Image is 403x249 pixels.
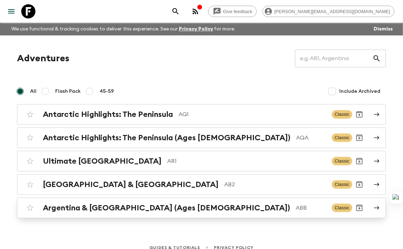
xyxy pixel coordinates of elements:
button: Archive [352,201,367,215]
span: Include Archived [339,88,380,95]
span: Classic [332,157,352,165]
button: Archive [352,107,367,121]
a: Argentina & [GEOGRAPHIC_DATA] (Ages [DEMOGRAPHIC_DATA])ABBClassicArchive [17,198,386,218]
span: 45-59 [100,88,114,95]
p: AQ1 [178,110,326,119]
p: AQA [296,134,326,142]
a: Antarctic Highlights: The PeninsulaAQ1ClassicArchive [17,104,386,125]
a: Privacy Policy [179,27,213,32]
h1: Adventures [17,51,69,66]
button: Dismiss [372,24,395,34]
p: AR1 [167,157,326,165]
button: Archive [352,154,367,168]
p: ABB [296,204,326,212]
a: Antarctic Highlights: The Peninsula (Ages [DEMOGRAPHIC_DATA])AQAClassicArchive [17,128,386,148]
button: search adventures [169,4,183,18]
button: menu [4,4,18,18]
span: Flash Pack [55,88,81,95]
span: Classic [332,134,352,142]
button: Archive [352,131,367,145]
h2: Ultimate [GEOGRAPHIC_DATA] [43,157,161,166]
button: Archive [352,177,367,192]
span: Classic [332,180,352,189]
h2: Antarctic Highlights: The Peninsula [43,110,173,119]
span: Give feedback [219,9,256,14]
p: We use functional & tracking cookies to deliver this experience. See our for more. [8,23,238,35]
h2: Antarctic Highlights: The Peninsula (Ages [DEMOGRAPHIC_DATA]) [43,133,290,142]
span: Classic [332,110,352,119]
span: [PERSON_NAME][EMAIL_ADDRESS][DOMAIN_NAME] [271,9,394,14]
a: Give feedback [208,6,257,17]
p: AB2 [224,180,326,189]
h2: Argentina & [GEOGRAPHIC_DATA] (Ages [DEMOGRAPHIC_DATA]) [43,203,290,213]
h2: [GEOGRAPHIC_DATA] & [GEOGRAPHIC_DATA] [43,180,218,189]
span: Classic [332,204,352,212]
input: e.g. AR1, Argentina [295,49,373,68]
span: All [30,88,36,95]
a: Ultimate [GEOGRAPHIC_DATA]AR1ClassicArchive [17,151,386,171]
div: [PERSON_NAME][EMAIL_ADDRESS][DOMAIN_NAME] [262,6,395,17]
a: [GEOGRAPHIC_DATA] & [GEOGRAPHIC_DATA]AB2ClassicArchive [17,174,386,195]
